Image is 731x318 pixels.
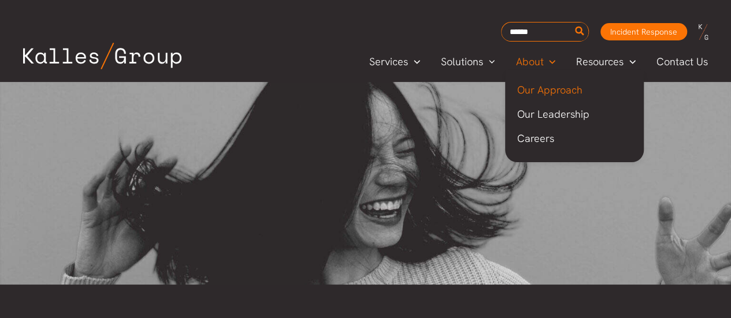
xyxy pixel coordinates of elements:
[517,107,589,121] span: Our Leadership
[517,83,582,96] span: Our Approach
[576,53,624,70] span: Resources
[543,53,555,70] span: Menu Toggle
[573,23,587,41] button: Search
[359,52,719,71] nav: Primary Site Navigation
[359,53,431,70] a: ServicesMenu Toggle
[517,132,554,145] span: Careers
[431,53,506,70] a: SolutionsMenu Toggle
[369,53,408,70] span: Services
[441,53,483,70] span: Solutions
[600,23,687,40] a: Incident Response
[566,53,646,70] a: ResourcesMenu Toggle
[505,126,644,151] a: Careers
[656,53,708,70] span: Contact Us
[505,53,566,70] a: AboutMenu Toggle
[408,53,420,70] span: Menu Toggle
[505,78,644,102] a: Our Approach
[515,53,543,70] span: About
[646,53,719,70] a: Contact Us
[483,53,495,70] span: Menu Toggle
[624,53,636,70] span: Menu Toggle
[505,102,644,126] a: Our Leadership
[23,43,181,69] img: Kalles Group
